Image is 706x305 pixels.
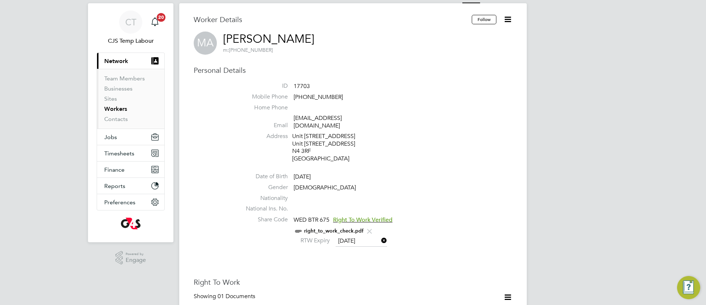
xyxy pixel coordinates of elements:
a: Go to home page [97,218,165,229]
img: g4s-logo-retina.png [121,218,140,229]
button: Follow [472,15,496,24]
a: CTCJS Temp Labour [97,11,165,45]
button: Network [97,53,164,69]
a: Sites [104,95,117,102]
a: Contacts [104,116,128,122]
label: National Ins. No. [237,205,288,213]
a: Businesses [104,85,133,92]
a: right_to_work_check.pdf [304,228,363,234]
span: 20 [157,13,165,22]
span: 01 Documents [218,293,255,300]
label: Email [237,122,288,129]
nav: Main navigation [88,3,173,242]
h3: Worker Details [194,15,472,24]
span: Jobs [104,134,117,141]
span: 17703 [294,83,310,90]
h3: Right To Work [194,277,512,287]
span: [DEMOGRAPHIC_DATA] [294,184,356,191]
div: Network [97,69,164,129]
span: Finance [104,166,125,173]
span: CJS Temp Labour [97,37,165,45]
div: Showing [194,293,257,300]
span: Preferences [104,199,135,206]
div: Unit [STREET_ADDRESS] Unit [STREET_ADDRESS] N4 3RF [GEOGRAPHIC_DATA] [292,133,361,163]
a: [PERSON_NAME] [223,32,314,46]
button: Engage Resource Center [677,276,700,299]
label: Gender [237,184,288,191]
button: Timesheets [97,145,164,161]
span: WED BTR 675 [294,216,329,223]
a: 20 [148,11,162,34]
span: Reports [104,183,125,189]
button: Reports [97,178,164,194]
h3: Personal Details [194,66,512,75]
label: Address [237,133,288,140]
button: Finance [97,162,164,177]
button: Jobs [97,129,164,145]
span: Engage [126,257,146,263]
span: [PHONE_NUMBER] [294,93,343,101]
span: [DATE] [294,173,311,180]
span: m: [223,47,229,53]
label: Share Code [237,216,288,223]
input: Select one [336,236,387,247]
label: Mobile Phone [237,93,288,101]
span: [PHONE_NUMBER] [223,47,273,53]
label: Date of Birth [237,173,288,180]
a: Powered byEngage [115,251,146,265]
a: Workers [104,105,127,112]
span: Powered by [126,251,146,257]
a: Team Members [104,75,145,82]
span: Timesheets [104,150,134,157]
label: RTW Expiry [294,237,330,245]
span: CT [125,17,136,27]
label: Home Phone [237,104,288,112]
button: Preferences [97,194,164,210]
label: Nationality [237,195,288,202]
label: ID [237,82,288,90]
span: MA [194,32,217,55]
span: Right To Work Verified [333,216,392,223]
a: [EMAIL_ADDRESS][DOMAIN_NAME] [294,114,342,129]
span: Network [104,58,128,64]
